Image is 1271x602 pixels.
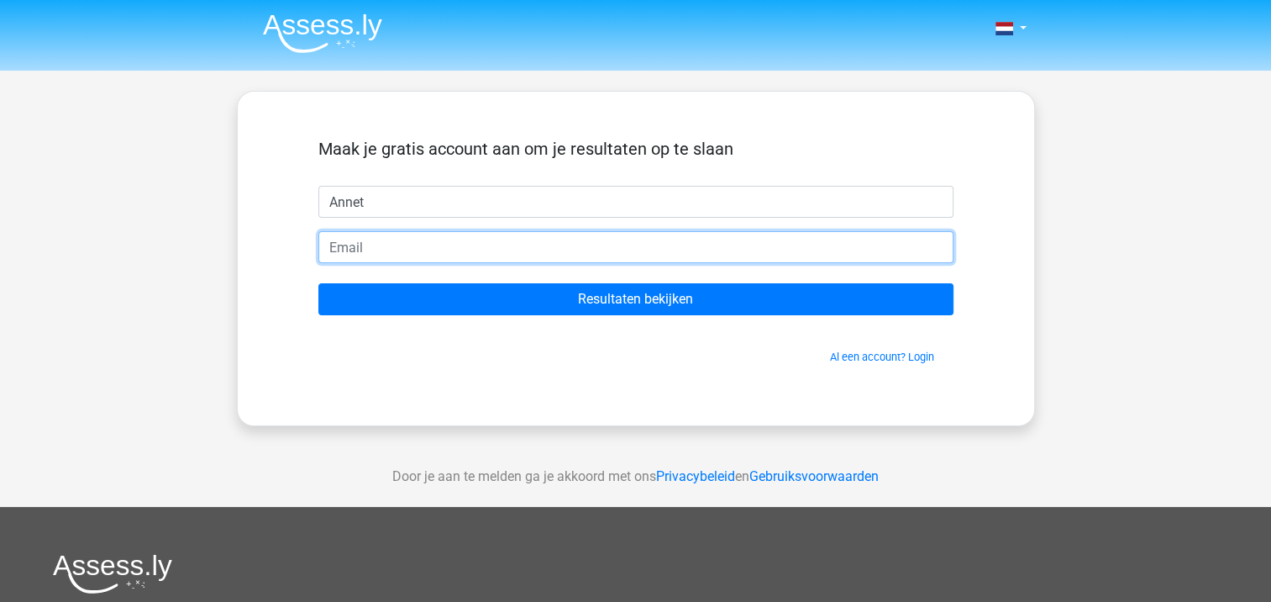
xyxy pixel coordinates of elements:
img: Assessly [263,13,382,53]
a: Al een account? Login [830,351,934,363]
input: Resultaten bekijken [318,283,953,315]
a: Gebruiksvoorwaarden [749,468,879,484]
h5: Maak je gratis account aan om je resultaten op te slaan [318,139,953,159]
input: Voornaam [318,186,953,218]
a: Privacybeleid [656,468,735,484]
input: Email [318,231,953,263]
img: Assessly logo [53,554,172,594]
